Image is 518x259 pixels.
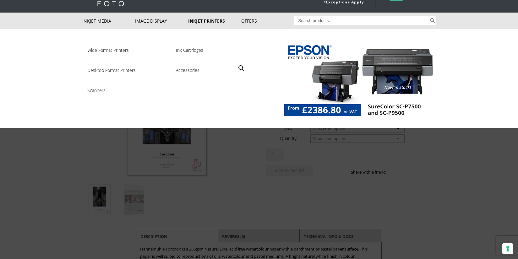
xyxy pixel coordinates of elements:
img: New-website_drop-down-menu_image-Printers-Epson-SC-P7500_9500.jpg [284,42,436,120]
a: Image Display [135,13,188,29]
a: Desktop Format Printers [87,67,167,77]
a: Scanners [87,87,167,97]
button: Your consent preferences for tracking technologies [502,243,513,254]
a: Offers [241,13,294,29]
button: Search [429,16,436,25]
a: View full-screen image gallery [236,62,247,74]
a: Wide Format Printers [87,46,167,57]
a: Ink Cartridges [176,46,255,57]
a: Inkjet Media [82,13,135,29]
input: Search products… [294,16,429,25]
a: Inkjet Printers [188,13,241,29]
a: Accessories [176,67,255,77]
